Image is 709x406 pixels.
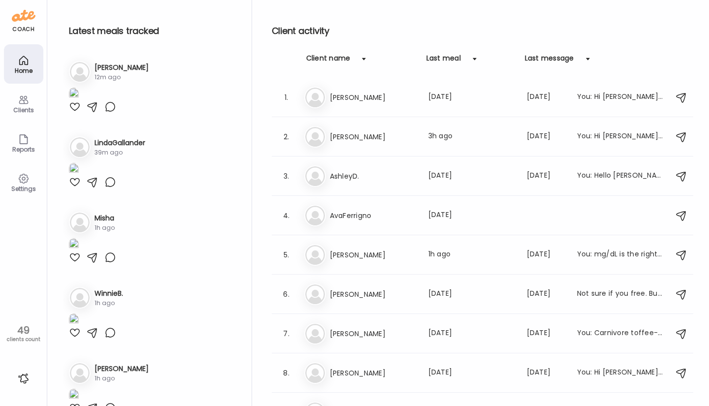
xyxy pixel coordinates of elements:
img: images%2FrBT6TZ4uYIhPTjNLOzfJnOCrYM52%2FKt3DYzeMqrCheBAQYvPs%2FVPVBE4ZX5uAc3wMrv5Vd_1080 [69,389,79,402]
div: 1h ago [95,374,149,383]
div: [DATE] [527,288,565,300]
div: 7. [281,328,292,340]
div: [DATE] [428,328,515,340]
h2: Latest meals tracked [69,24,236,38]
div: Last message [525,53,574,69]
div: [DATE] [527,131,565,143]
div: Last meal [426,53,461,69]
div: [DATE] [527,249,565,261]
div: clients count [3,336,43,343]
div: You: Hello [PERSON_NAME], Just a reminder to send us pictures of your meals so we can give you fe... [577,170,664,182]
div: [DATE] [527,367,565,379]
div: 3. [281,170,292,182]
img: bg-avatar-default.svg [305,166,325,186]
div: 1h ago [95,223,115,232]
h2: Client activity [272,24,693,38]
div: Not sure if you free. But I’m on the zoom. [577,288,664,300]
img: bg-avatar-default.svg [305,206,325,225]
img: images%2FCwVmBAurA3hVDyX7zFMjR08vqvc2%2FfX0Px3VntSFQfWRtLjIi%2FfwYpDwZsQSBaVzWX7c2w_1080 [69,313,79,327]
div: You: mg/dL is the right choice, I am not sure why it is giving me different numbers [577,249,664,261]
h3: [PERSON_NAME] [330,367,417,379]
h3: WinnieB. [95,288,123,299]
img: bg-avatar-default.svg [70,62,90,82]
div: Reports [6,146,41,153]
div: 5. [281,249,292,261]
div: [DATE] [527,92,565,103]
img: bg-avatar-default.svg [305,88,325,107]
div: 4. [281,210,292,221]
img: bg-avatar-default.svg [70,288,90,308]
div: You: Hi [PERSON_NAME], I looked up the Elysium vitamins. Matter, which is the brain aging one, ha... [577,131,664,143]
img: bg-avatar-default.svg [305,324,325,344]
div: 12m ago [95,73,149,82]
h3: [PERSON_NAME] [95,364,149,374]
div: 3h ago [428,131,515,143]
img: images%2F3xVRt7y9apRwOMdhmMrJySvG6rf1%2FgK4vd7lFXemUFMwLfT2N%2F0sCrUHfjL1Tk0xTZkHdr_1080 [69,238,79,251]
div: Settings [6,186,41,192]
img: images%2FaUaJOtuyhyYiMYRUAS5AgnZrxdF3%2FJ8E1Yw1HAOSwvgC7SjEP%2FKlBw6GzNKJ7pA4sR2OEG_1080 [69,88,79,101]
img: ate [12,8,35,24]
img: bg-avatar-default.svg [70,363,90,383]
div: Clients [6,107,41,113]
div: 1h ago [95,299,123,308]
div: 2. [281,131,292,143]
h3: [PERSON_NAME] [330,288,417,300]
h3: [PERSON_NAME] [330,131,417,143]
div: [DATE] [428,92,515,103]
img: bg-avatar-default.svg [305,245,325,265]
h3: AvaFerrigno [330,210,417,221]
div: [DATE] [428,170,515,182]
div: 8. [281,367,292,379]
h3: [PERSON_NAME] [330,328,417,340]
div: You: Hi [PERSON_NAME]! Just reaching out to touch base. If you would like to meet on Zoom, just g... [577,367,664,379]
h3: LindaGallander [95,138,145,148]
h3: [PERSON_NAME] [95,62,149,73]
img: bg-avatar-default.svg [305,127,325,147]
div: [DATE] [428,210,515,221]
img: bg-avatar-default.svg [305,284,325,304]
div: 49 [3,324,43,336]
div: Client name [306,53,351,69]
h3: AshleyD. [330,170,417,182]
div: 1. [281,92,292,103]
div: 6. [281,288,292,300]
div: [DATE] [527,170,565,182]
img: bg-avatar-default.svg [70,213,90,232]
div: [DATE] [428,367,515,379]
img: bg-avatar-default.svg [305,363,325,383]
div: Home [6,67,41,74]
div: coach [12,25,34,33]
div: [DATE] [428,288,515,300]
img: bg-avatar-default.svg [70,137,90,157]
img: images%2FJtQsdcXOJDXDzeIq3bKIlVjQ7Xe2%2FUKJn1N3dNNqQP6QfpgHD%2FVE1jYHATSsa3ESPIXAYn_1080 [69,163,79,176]
h3: [PERSON_NAME] [330,92,417,103]
div: You: Carnivore toffee- caramelized butter [577,328,664,340]
div: You: Hi [PERSON_NAME], are you currently having one meal per day or is there a second meal? [577,92,664,103]
h3: Misha [95,213,115,223]
div: 39m ago [95,148,145,157]
h3: [PERSON_NAME] [330,249,417,261]
div: 1h ago [428,249,515,261]
div: [DATE] [527,328,565,340]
